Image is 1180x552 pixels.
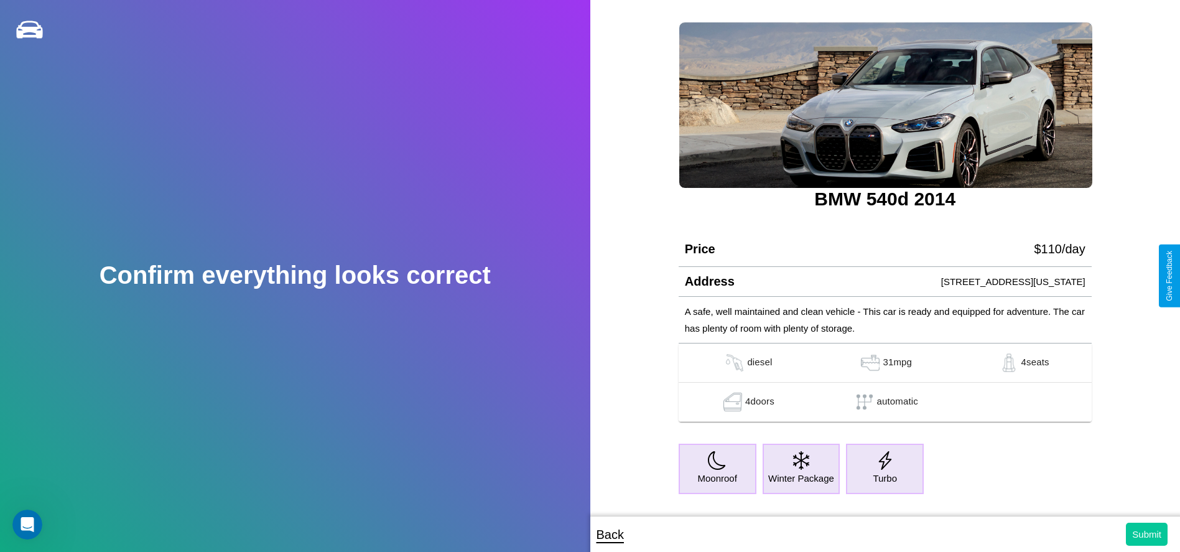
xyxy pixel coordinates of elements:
h4: Price [685,242,715,256]
button: Submit [1126,523,1168,546]
p: Back [597,523,624,546]
p: diesel [747,353,772,372]
h4: Address [685,274,735,289]
img: gas [722,353,747,372]
p: 4 doors [745,393,774,411]
img: gas [996,353,1021,372]
p: $ 110 /day [1034,238,1085,260]
img: gas [858,353,883,372]
p: 4 seats [1021,353,1049,372]
div: Give Feedback [1165,251,1174,301]
img: gas [720,393,745,411]
h2: Confirm everything looks correct [100,261,491,289]
p: automatic [877,393,918,411]
p: Winter Package [768,470,834,487]
p: [STREET_ADDRESS][US_STATE] [941,273,1085,290]
p: Moonroof [697,470,736,487]
table: simple table [679,344,1092,422]
iframe: Intercom live chat [12,510,42,540]
p: A safe, well maintained and clean vehicle - This car is ready and equipped for adventure. The car... [685,303,1085,337]
p: 31 mpg [883,353,912,372]
p: Turbo [873,470,897,487]
h3: BMW 540d 2014 [679,189,1092,210]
